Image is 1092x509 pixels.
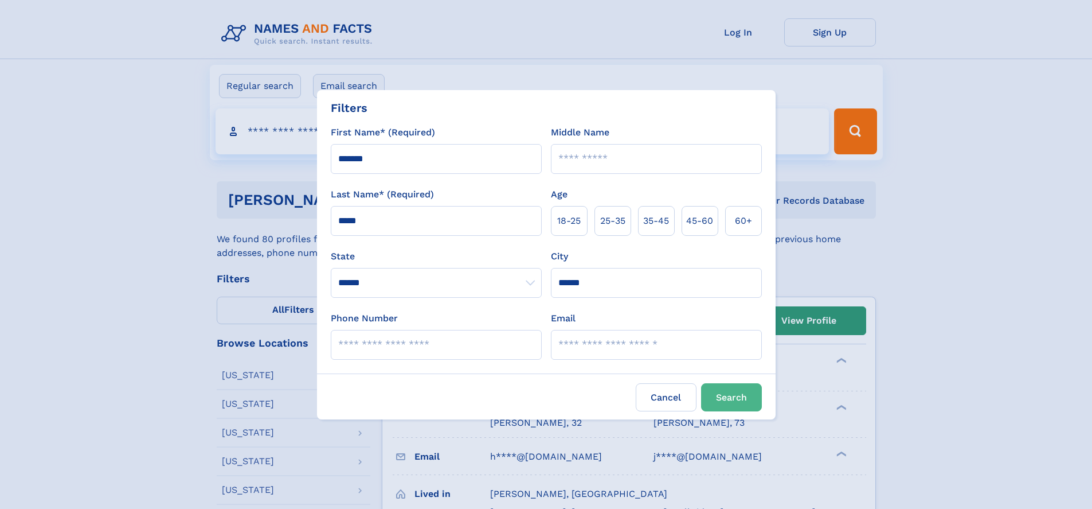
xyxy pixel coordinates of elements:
[331,188,434,201] label: Last Name* (Required)
[557,214,581,228] span: 18‑25
[735,214,752,228] span: 60+
[551,250,568,263] label: City
[551,188,567,201] label: Age
[331,126,435,139] label: First Name* (Required)
[551,312,576,325] label: Email
[686,214,713,228] span: 45‑60
[636,383,696,411] label: Cancel
[600,214,625,228] span: 25‑35
[331,99,367,116] div: Filters
[701,383,762,411] button: Search
[643,214,669,228] span: 35‑45
[551,126,609,139] label: Middle Name
[331,312,398,325] label: Phone Number
[331,250,542,263] label: State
